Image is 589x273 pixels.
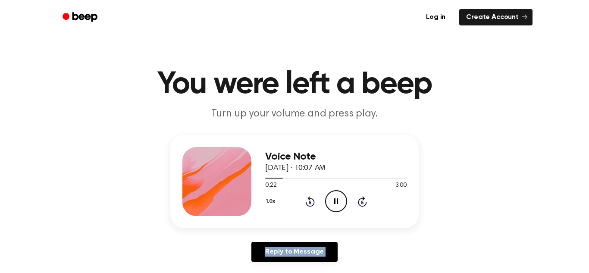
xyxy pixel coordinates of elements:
h3: Voice Note [265,151,407,163]
span: [DATE] · 10:07 AM [265,164,326,172]
span: 0:22 [265,181,276,190]
h1: You were left a beep [74,69,515,100]
p: Turn up your volume and press play. [129,107,460,121]
a: Beep [56,9,105,26]
button: 1.0x [265,194,278,209]
a: Create Account [459,9,533,25]
a: Log in [417,7,454,27]
a: Reply to Message [251,242,338,262]
span: 3:00 [395,181,407,190]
